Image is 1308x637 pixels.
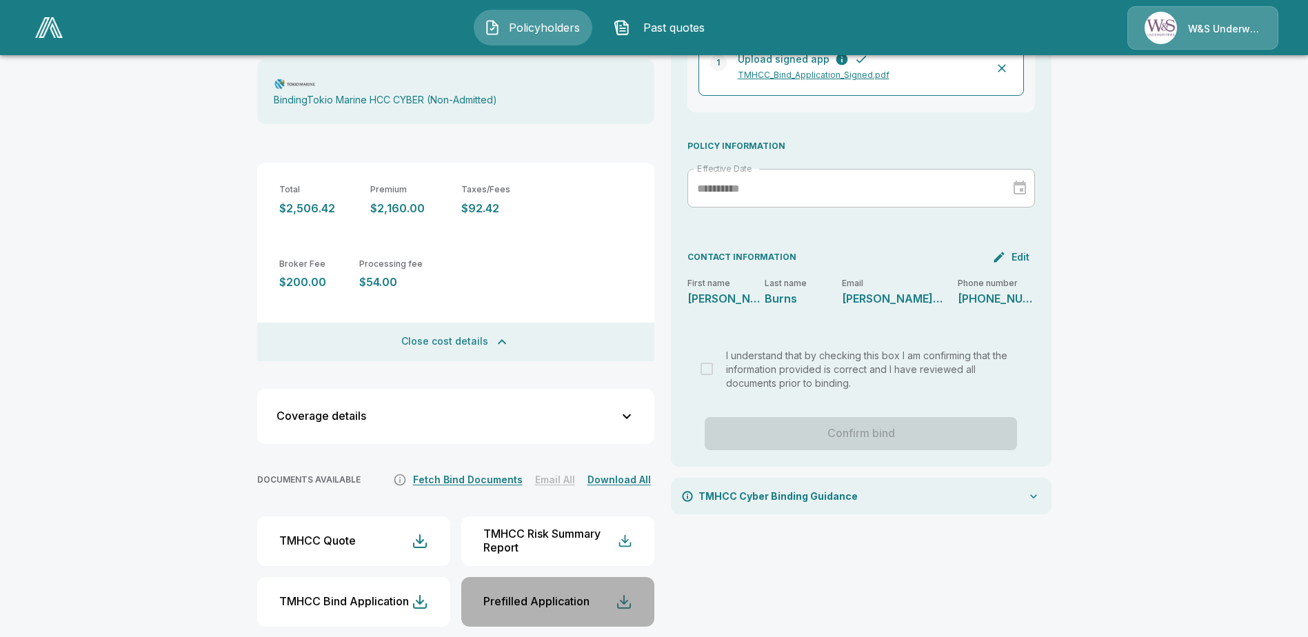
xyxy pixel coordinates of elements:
[697,163,752,174] label: Effective Date
[393,473,407,487] svg: It's not guaranteed that the documents are available. Some carriers can take up to 72 hours to pr...
[636,19,712,36] span: Past quotes
[958,293,1035,304] p: 215-757-8886
[359,276,439,289] p: $54.00
[835,52,849,66] button: A signed copy of the submitted cyber application
[842,279,958,287] p: Email
[483,527,618,554] div: TMHCC Risk Summary Report
[370,202,450,215] p: $2,160.00
[461,577,654,627] button: Prefilled Application
[506,19,582,36] span: Policyholders
[279,276,359,289] p: $200.00
[276,410,618,422] div: Coverage details
[989,246,1035,268] button: Edit
[603,10,722,45] button: Past quotes IconPast quotes
[738,52,829,66] p: Upload signed app
[274,94,497,106] p: Binding Tokio Marine HCC CYBER (Non-Admitted)
[35,17,63,38] img: AA Logo
[738,69,980,81] p: TMHCC_Bind_Application_Signed.pdf
[257,323,654,361] button: Close cost details
[257,475,361,485] p: DOCUMENTS AVAILABLE
[279,534,356,547] div: TMHCC Quote
[461,202,541,215] p: $92.42
[687,251,796,263] p: CONTACT INFORMATION
[461,516,654,566] button: TMHCC Risk Summary Report
[765,293,842,304] p: Burns
[279,202,359,215] p: $2,506.42
[474,10,592,45] button: Policyholders IconPolicyholders
[483,595,590,608] div: Prefilled Application
[484,19,501,36] img: Policyholders Icon
[687,279,765,287] p: First name
[726,350,1007,389] span: I understand that by checking this box I am confirming that the information provided is correct a...
[257,577,450,627] button: TMHCC Bind Application
[958,279,1035,287] p: Phone number
[279,595,409,608] div: TMHCC Bind Application
[461,185,541,195] p: Taxes/Fees
[687,293,765,304] p: Paul
[842,293,946,304] p: tina@burnsautogroup.com
[265,397,646,436] button: Coverage details
[279,185,359,195] p: Total
[698,489,858,503] p: TMHCC Cyber Binding Guidance
[359,259,439,270] p: Processing fee
[765,279,842,287] p: Last name
[584,472,654,489] button: Download All
[614,19,630,36] img: Past quotes Icon
[370,185,450,195] p: Premium
[687,140,1035,152] p: POLICY INFORMATION
[274,77,316,91] img: Carrier Logo
[279,259,359,270] p: Broker Fee
[716,57,720,69] p: 1
[410,472,526,489] button: Fetch Bind Documents
[257,516,450,566] button: TMHCC Quote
